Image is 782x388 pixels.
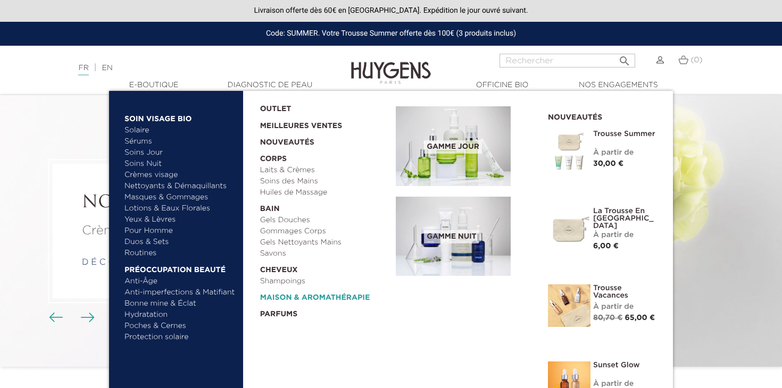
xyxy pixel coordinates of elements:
[593,130,657,138] a: Trousse Summer
[449,80,555,91] a: Officine Bio
[260,215,389,226] a: Gels Douches
[396,106,532,186] a: Gamme jour
[82,221,306,240] p: Crème jour antirides concentrée
[396,197,511,276] img: routine_nuit_banner.jpg
[500,54,635,68] input: Rechercher
[260,132,389,148] a: Nouveautés
[82,193,306,213] h2: NOUVEAU
[124,170,236,181] a: Crèmes visage
[351,45,431,86] img: Huygens
[593,207,657,230] a: La Trousse en [GEOGRAPHIC_DATA]
[53,310,88,326] div: Boutons du carrousel
[260,165,389,176] a: Laits & Crèmes
[593,242,619,250] span: 6,00 €
[124,287,236,298] a: Anti-imperfections & Matifiant
[124,136,236,147] a: Sérums
[548,109,657,122] h2: Nouveautés
[565,80,671,91] a: Nos engagements
[548,284,590,327] img: La Trousse vacances
[691,56,702,64] span: (0)
[260,115,379,132] a: Meilleures Ventes
[593,230,657,241] div: À partir de
[260,259,389,276] a: Cheveux
[260,98,379,115] a: OUTLET
[124,181,236,192] a: Nettoyants & Démaquillants
[548,130,590,173] img: Trousse Summer
[260,276,389,287] a: Shampoings
[102,64,112,72] a: EN
[124,298,236,309] a: Bonne mine & Éclat
[260,287,389,303] a: Maison & Aromathérapie
[101,80,207,91] a: E-Boutique
[260,226,389,237] a: Gommages Corps
[615,50,634,65] button: 
[124,214,236,225] a: Yeux & Lèvres
[396,197,532,276] a: Gamme nuit
[593,160,623,167] span: 30,00 €
[217,80,323,91] a: Diagnostic de peau
[124,158,226,170] a: Soins Nuit
[260,148,389,165] a: Corps
[396,106,511,186] img: routine_jour_banner.jpg
[73,62,318,74] div: |
[593,314,622,322] span: 80,70 €
[124,320,236,332] a: Poches & Cernes
[260,248,389,259] a: Savons
[260,303,389,320] a: Parfums
[260,187,389,198] a: Huiles de Massage
[124,332,236,343] a: Protection solaire
[124,192,236,203] a: Masques & Gommages
[124,203,236,214] a: Lotions & Eaux Florales
[260,237,389,248] a: Gels Nettoyants Mains
[124,248,236,259] a: Routines
[593,301,657,313] div: À partir de
[618,52,631,64] i: 
[548,207,590,250] img: La Trousse en Coton
[124,237,236,248] a: Duos & Sets
[260,198,389,215] a: Bain
[124,125,236,136] a: Solaire
[593,147,657,158] div: À partir de
[82,258,156,267] a: d é c o u v r i r
[124,225,236,237] a: Pour Homme
[260,176,389,187] a: Soins des Mains
[593,284,657,299] a: Trousse Vacances
[124,108,236,125] a: Soin Visage Bio
[124,259,236,276] a: Préoccupation beauté
[625,314,655,322] span: 65,00 €
[593,361,657,369] a: Sunset Glow
[124,276,236,287] a: Anti-Âge
[78,64,88,75] a: FR
[424,140,481,154] span: Gamme jour
[124,309,236,320] a: Hydratation
[124,147,236,158] a: Soins Jour
[424,230,479,243] span: Gamme nuit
